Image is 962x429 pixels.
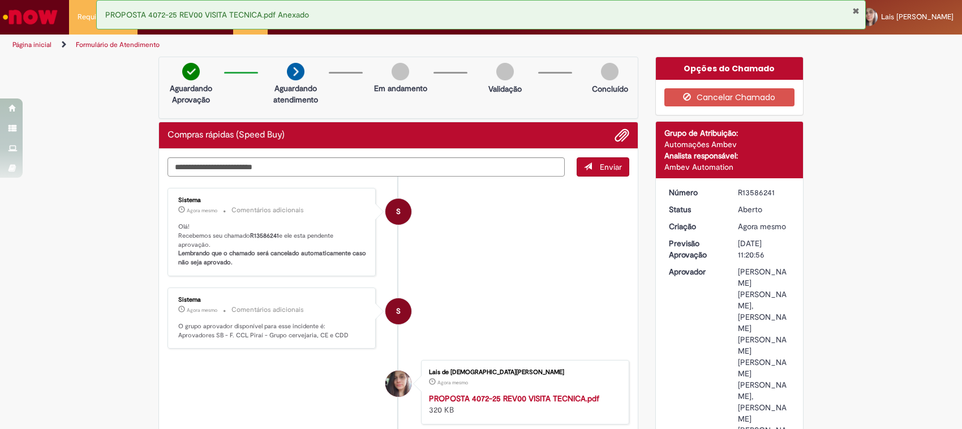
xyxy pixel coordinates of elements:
[268,83,323,105] p: Aguardando atendimento
[187,207,217,214] span: Agora mesmo
[660,266,730,277] dt: Aprovador
[429,393,617,415] div: 320 KB
[105,10,309,20] span: PROPOSTA 4072-25 REV00 VISITA TECNICA.pdf Anexado
[396,198,401,225] span: S
[396,298,401,325] span: S
[374,83,427,94] p: Em andamento
[738,187,791,198] div: R13586241
[392,63,409,80] img: img-circle-grey.png
[738,221,791,232] div: 01/10/2025 14:20:56
[656,57,804,80] div: Opções do Chamado
[738,238,791,260] div: [DATE] 11:20:56
[660,221,730,232] dt: Criação
[664,88,795,106] button: Cancelar Chamado
[78,11,117,23] span: Requisições
[1,6,59,28] img: ServiceNow
[178,322,367,340] p: O grupo aprovador disponível para esse incidente é: Aprovadores SB - F. CCL Piraí - Grupo cerveja...
[488,83,522,95] p: Validação
[592,83,628,95] p: Concluído
[385,371,411,397] div: Lais de Jesus Abrahao da Silva
[615,128,629,143] button: Adicionar anexos
[178,222,367,267] p: Olá! Recebemos seu chamado e ele esta pendente aprovação.
[664,139,795,150] div: Automações Ambev
[187,207,217,214] time: 01/10/2025 14:21:08
[852,6,860,15] button: Fechar Notificação
[437,379,468,386] time: 01/10/2025 14:20:50
[429,393,599,404] a: PROPOSTA 4072-25 REV00 VISITA TECNICA.pdf
[250,231,279,240] b: R13586241
[168,130,285,140] h2: Compras rápidas (Speed Buy) Histórico de tíquete
[178,297,367,303] div: Sistema
[231,205,304,215] small: Comentários adicionais
[168,157,565,177] textarea: Digite sua mensagem aqui...
[231,305,304,315] small: Comentários adicionais
[664,127,795,139] div: Grupo de Atribuição:
[429,369,617,376] div: Lais de [DEMOGRAPHIC_DATA][PERSON_NAME]
[577,157,629,177] button: Enviar
[600,162,622,172] span: Enviar
[664,161,795,173] div: Ambev Automation
[76,40,160,49] a: Formulário de Atendimento
[287,63,304,80] img: arrow-next.png
[385,298,411,324] div: System
[178,197,367,204] div: Sistema
[738,221,786,231] span: Agora mesmo
[385,199,411,225] div: System
[601,63,619,80] img: img-circle-grey.png
[881,12,954,22] span: Lais [PERSON_NAME]
[496,63,514,80] img: img-circle-grey.png
[12,40,51,49] a: Página inicial
[660,187,730,198] dt: Número
[187,307,217,314] span: Agora mesmo
[187,307,217,314] time: 01/10/2025 14:21:05
[660,238,730,260] dt: Previsão Aprovação
[164,83,218,105] p: Aguardando Aprovação
[8,35,633,55] ul: Trilhas de página
[182,63,200,80] img: check-circle-green.png
[664,150,795,161] div: Analista responsável:
[178,249,368,267] b: Lembrando que o chamado será cancelado automaticamente caso não seja aprovado.
[437,379,468,386] span: Agora mesmo
[660,204,730,215] dt: Status
[738,204,791,215] div: Aberto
